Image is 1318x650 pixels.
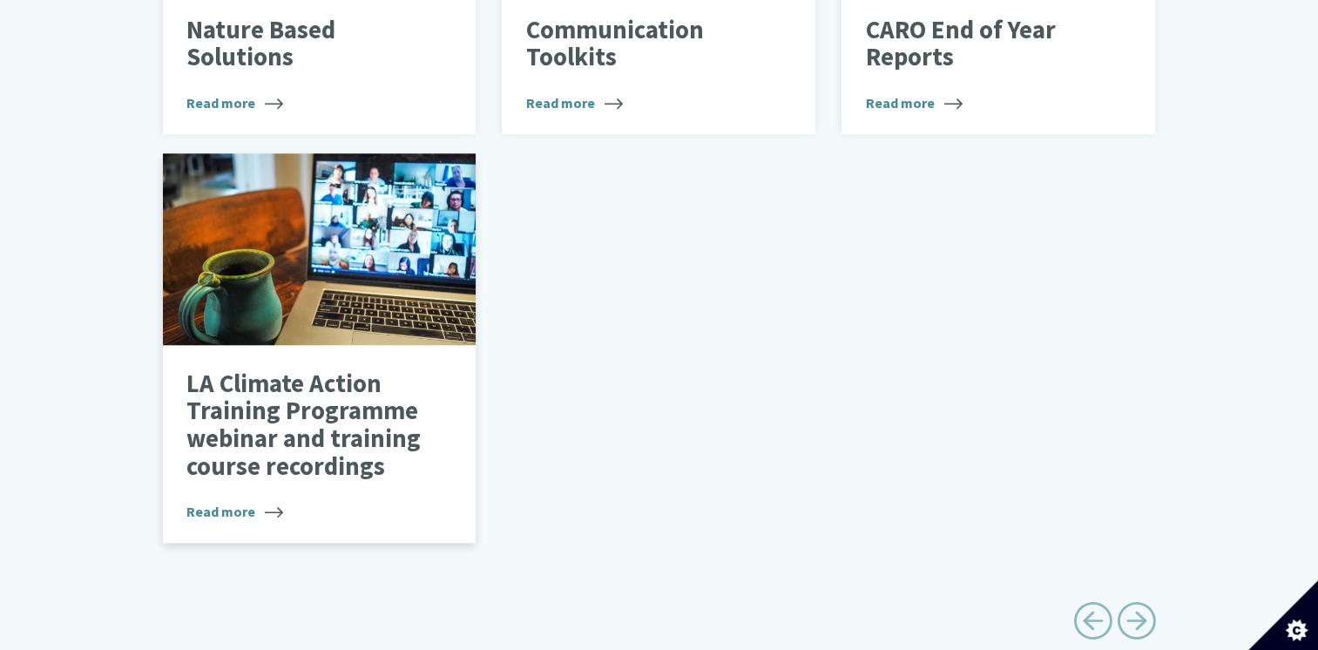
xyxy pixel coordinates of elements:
p: CARO End of Year Reports [866,17,1105,71]
span: Read more [186,92,283,113]
span: Read more [526,92,623,113]
button: Set cookie preferences [1248,580,1318,650]
p: Nature Based Solutions [186,17,426,71]
span: Read more [186,501,283,522]
p: Communication Toolkits [526,17,766,71]
a: LA Climate Action Training Programme webinar and training course recordings Read more [163,153,477,543]
p: LA Climate Action Training Programme webinar and training course recordings [186,370,426,481]
span: Read more [866,92,963,113]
